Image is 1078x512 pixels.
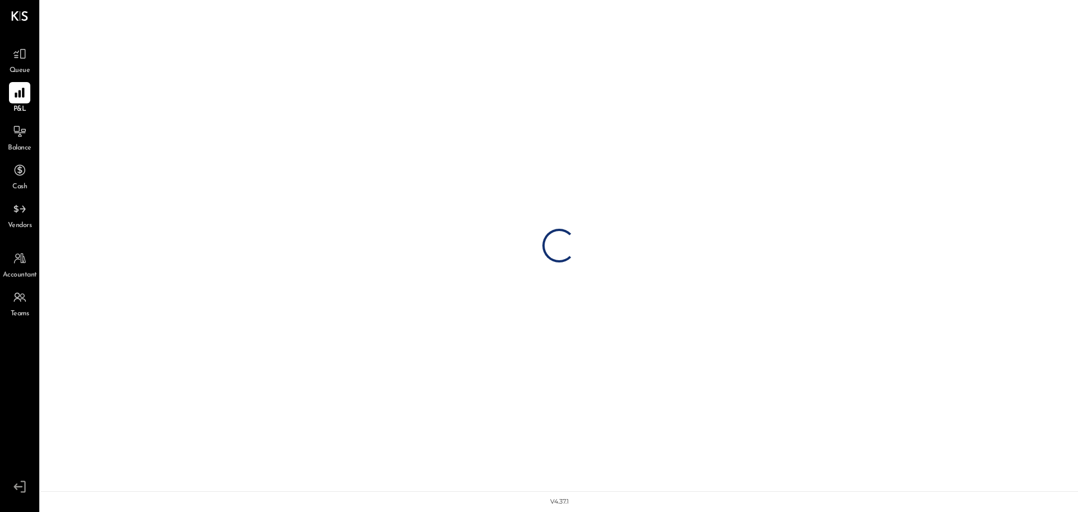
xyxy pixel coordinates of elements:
a: Teams [1,287,39,319]
span: Balance [8,143,31,153]
a: Accountant [1,248,39,280]
span: Vendors [8,221,32,231]
span: Teams [11,309,29,319]
div: v 4.37.1 [550,497,569,506]
a: Vendors [1,198,39,231]
span: Queue [10,66,30,76]
a: Balance [1,121,39,153]
span: P&L [13,105,26,115]
a: Queue [1,43,39,76]
a: Cash [1,160,39,192]
span: Accountant [3,270,37,280]
span: Cash [12,182,27,192]
a: P&L [1,82,39,115]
